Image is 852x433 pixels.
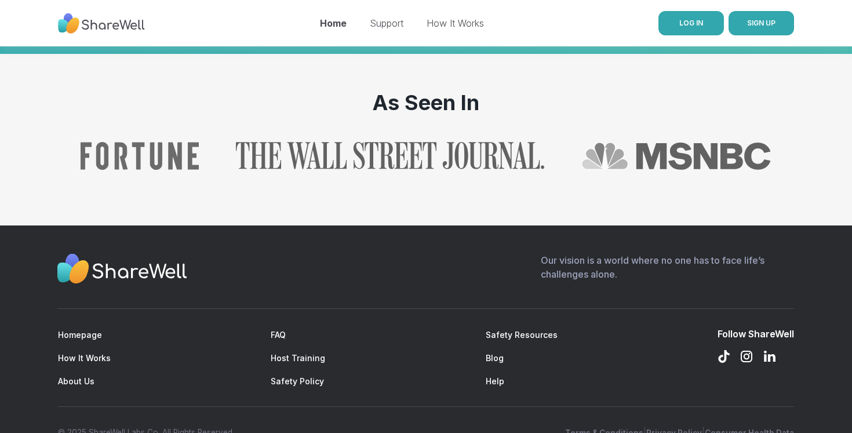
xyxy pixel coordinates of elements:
img: ShareWell Nav Logo [58,8,145,39]
a: Support [370,17,403,29]
a: Read ShareWell coverage in The Wall Street Journal [236,142,544,170]
a: Help [486,376,504,386]
span: LOG IN [679,19,703,27]
a: Safety Policy [271,376,324,386]
a: FAQ [271,330,286,340]
a: LOG IN [658,11,724,35]
a: Safety Resources [486,330,558,340]
a: How It Works [427,17,484,29]
span: SIGN UP [747,19,775,27]
img: The Wall Street Journal logo [236,142,544,170]
a: Blog [486,353,504,363]
a: Read ShareWell coverage in MSNBC [581,142,771,170]
a: About Us [58,376,94,386]
a: Home [320,17,347,29]
a: Read ShareWell coverage in Fortune [81,142,199,170]
img: Fortune logo [81,142,199,170]
button: SIGN UP [729,11,794,35]
img: Sharewell [57,253,187,287]
a: How It Works [58,353,111,363]
div: Follow ShareWell [718,328,794,340]
h2: As Seen In [18,91,834,114]
p: Our vision is a world where no one has to face life’s challenges alone. [541,253,794,290]
a: Host Training [271,353,325,363]
img: MSNBC logo [581,142,771,170]
a: Homepage [58,330,102,340]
